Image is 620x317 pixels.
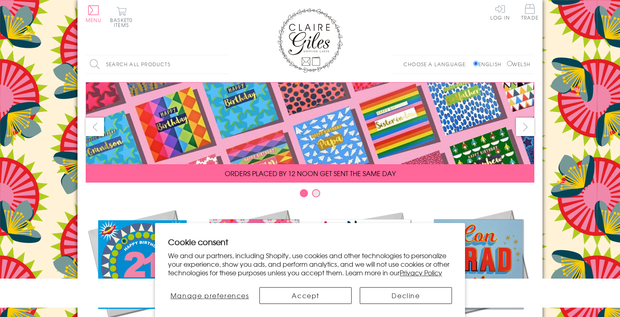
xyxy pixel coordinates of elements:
span: ORDERS PLACED BY 12 NOON GET SENT THE SAME DAY [225,168,396,178]
button: Manage preferences [168,287,251,304]
input: Search all products [86,55,228,74]
button: Decline [360,287,452,304]
button: Accept [259,287,352,304]
label: English [473,60,505,68]
p: We and our partners, including Shopify, use cookies and other technologies to personalize your ex... [168,251,452,277]
button: next [516,118,534,136]
button: Carousel Page 2 [312,189,320,197]
span: Menu [86,16,102,24]
span: Trade [521,4,538,20]
input: English [473,61,478,66]
p: Choose a language: [403,60,472,68]
a: Privacy Policy [400,268,442,277]
a: Log In [490,4,510,20]
input: Welsh [507,61,512,66]
span: Manage preferences [170,290,249,300]
label: Welsh [507,60,530,68]
button: Carousel Page 1 (Current Slide) [300,189,308,197]
button: Menu [86,5,102,22]
button: Basket0 items [110,7,133,27]
img: Claire Giles Greetings Cards [277,8,343,73]
input: Search [220,55,228,74]
h2: Cookie consent [168,236,452,248]
div: Carousel Pagination [86,189,534,201]
span: 0 items [114,16,133,29]
a: Trade [521,4,538,22]
button: prev [86,118,104,136]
